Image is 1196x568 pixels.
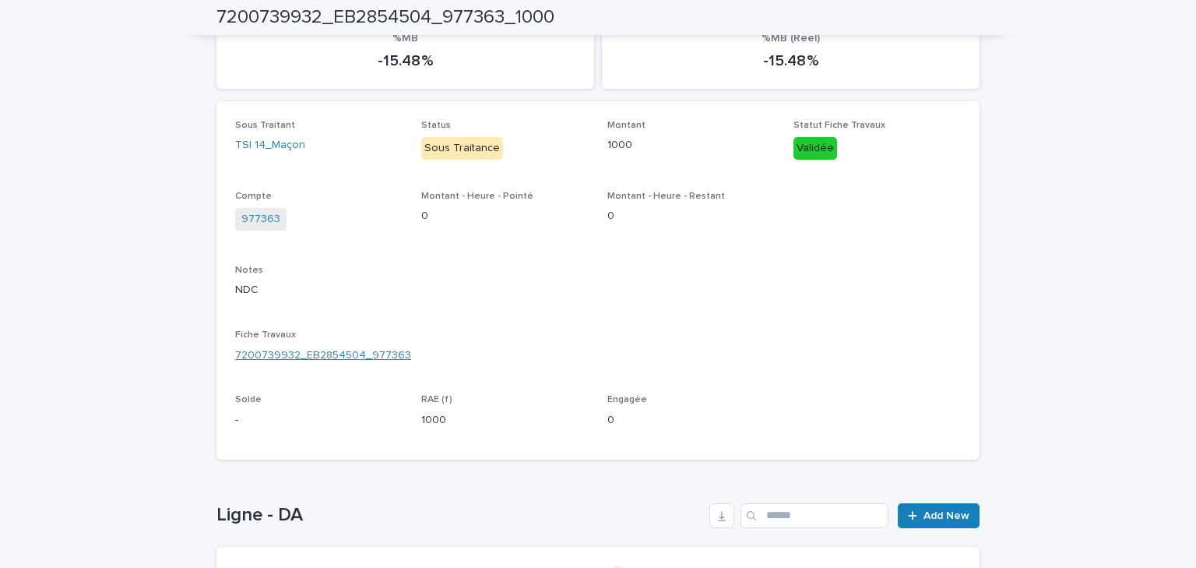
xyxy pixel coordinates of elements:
[235,121,295,130] span: Sous Traitant
[235,412,403,429] p: -
[421,137,503,160] div: Sous Traitance
[793,137,837,160] div: Validée
[235,137,305,153] a: TSI 14_Maçon
[235,266,263,275] span: Notes
[740,503,888,528] input: Search
[421,121,451,130] span: Status
[235,192,272,201] span: Compte
[421,412,589,429] p: 1000
[421,208,589,224] p: 0
[793,121,885,130] span: Statut Fiche Travaux
[607,395,647,404] span: Engagée
[241,211,280,228] a: 977363
[216,6,554,29] h2: 7200739932_EB2854504_977363_1000
[621,51,961,70] p: -15.48 %
[216,504,703,527] h1: Ligne - DA
[607,121,645,130] span: Montant
[607,192,725,201] span: Montant - Heure - Restant
[607,412,775,429] p: 0
[923,510,969,521] span: Add New
[392,33,418,44] span: %MB
[607,137,775,153] p: 1000
[235,330,296,340] span: Fiche Travaux
[235,395,262,404] span: Solde
[421,395,452,404] span: RAE (f)
[235,282,961,298] p: NDC
[421,192,533,201] span: Montant - Heure - Pointé
[898,503,980,528] a: Add New
[762,33,820,44] span: %MB (Réel)
[235,51,575,70] p: -15.48 %
[235,348,411,364] a: 7200739932_EB2854504_977363
[607,208,775,224] p: 0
